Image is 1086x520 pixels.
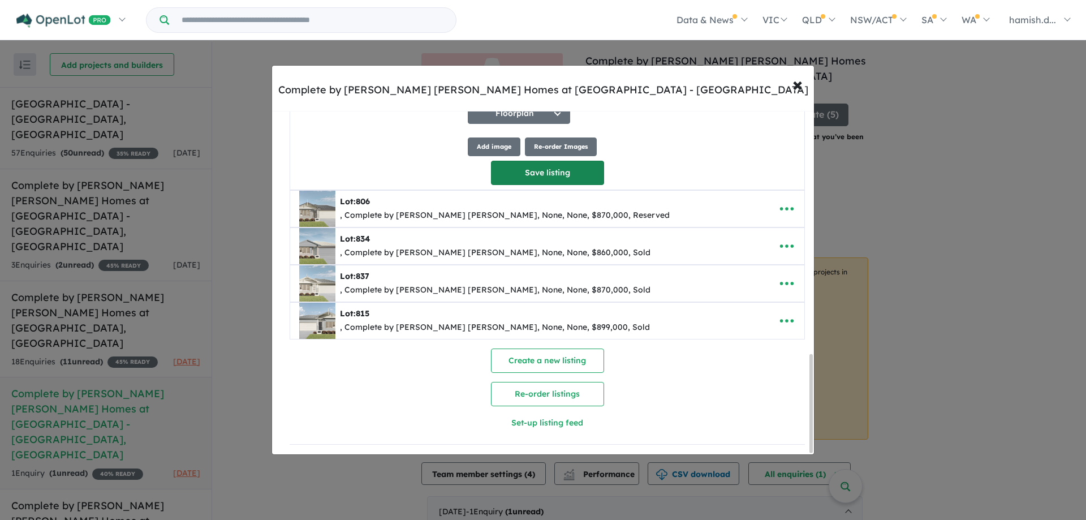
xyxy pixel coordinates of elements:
button: Re-order listings [491,382,604,406]
span: 837 [356,271,369,281]
button: Re-order Images [525,137,597,156]
div: Complete by [PERSON_NAME] [PERSON_NAME] Homes at [GEOGRAPHIC_DATA] - [GEOGRAPHIC_DATA] [278,83,808,97]
button: Add image [468,137,520,156]
img: Complete%20by%20McDonald%20Jones%20Homes%20at%20Vineyard%20Grove%20-%20Cessnock%20%20-%20Lot%2083... [299,265,335,302]
button: Create a new listing [491,349,604,373]
button: Save listing [491,161,604,185]
span: 815 [356,308,369,319]
img: Complete%20by%20McDonald%20Jones%20Homes%20at%20Vineyard%20Grove%20-%20Cessnock%20%20-%20Lot%2083... [299,228,335,264]
div: , Complete by [PERSON_NAME] [PERSON_NAME], None, None, $870,000, Reserved [340,209,670,222]
img: Openlot PRO Logo White [16,14,111,28]
img: Complete%20by%20McDonald%20Jones%20Homes%20at%20Vineyard%20Grove%20-%20Cessnock%20%20-%20Lot%2081... [299,303,335,339]
span: hamish.d... [1009,14,1056,25]
button: Set-up listing feed [419,411,676,435]
span: × [792,72,803,96]
button: Floorplan [468,101,570,124]
div: , Complete by [PERSON_NAME] [PERSON_NAME], None, None, $860,000, Sold [340,246,650,260]
b: Lot: [340,234,370,244]
b: Lot: [340,271,369,281]
input: Try estate name, suburb, builder or developer [171,8,454,32]
span: 806 [356,196,370,207]
b: Lot: [340,308,369,319]
div: , Complete by [PERSON_NAME] [PERSON_NAME], None, None, $870,000, Sold [340,283,650,297]
span: 834 [356,234,370,244]
b: Lot: [340,196,370,207]
img: Complete%20by%20McDonald%20Jones%20Homes%20at%20Vineyard%20Grove%20-%20Cessnock%20%20-%20Lot%2080... [299,191,335,227]
div: , Complete by [PERSON_NAME] [PERSON_NAME], None, None, $899,000, Sold [340,321,650,334]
